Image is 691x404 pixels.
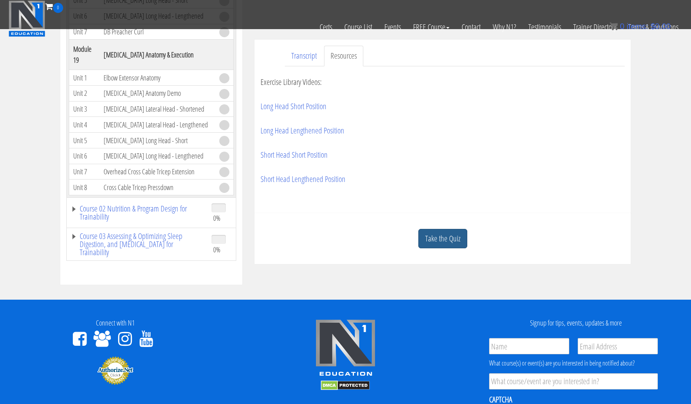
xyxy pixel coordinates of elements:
bdi: 0.00 [651,22,671,31]
th: Module 19 [69,40,100,70]
td: Unit 2 [69,85,100,101]
a: Resources [324,46,363,66]
td: Unit 3 [69,101,100,117]
a: FREE Course [407,13,456,41]
a: Course List [338,13,378,41]
th: [MEDICAL_DATA] Anatomy & Execution [100,40,215,70]
img: n1-edu-logo [315,319,376,379]
a: Certs [314,13,338,41]
td: Elbow Extensor Anatomy [100,70,215,86]
a: Long Head Short Position [261,101,326,112]
a: Short Head Lengthened Position [261,173,345,184]
img: n1-education [8,0,45,37]
a: Course 03 Assessing & Optimizing Sleep Digestion, and [MEDICAL_DATA] for Trainability [71,232,203,256]
a: Course 02 Nutrition & Program Design for Trainability [71,205,203,221]
a: Short Head Short Position [261,149,328,160]
a: Why N1? [487,13,522,41]
span: items: [627,22,648,31]
td: [MEDICAL_DATA] Anatomy Demo [100,85,215,101]
td: Unit 5 [69,133,100,148]
a: Terms & Conditions [622,13,685,41]
input: Email Address [578,338,658,354]
span: 0% [213,245,220,254]
span: 0 [620,22,624,31]
input: What course/event are you interested in? [489,373,658,389]
td: Unit 1 [69,70,100,86]
a: Take the Quiz [418,229,467,249]
a: 0 items: $0.00 [610,22,671,31]
input: Name [489,338,569,354]
a: Transcript [285,46,323,66]
a: Events [378,13,407,41]
td: Unit 8 [69,180,100,195]
td: Unit 7 [69,164,100,180]
h4: Connect with N1 [6,319,224,327]
span: 0% [213,214,220,222]
td: [MEDICAL_DATA] Long Head - Short [100,133,215,148]
img: Authorize.Net Merchant - Click to Verify [97,356,134,385]
a: Contact [456,13,487,41]
td: Unit 4 [69,117,100,133]
td: [MEDICAL_DATA] Lateral Head - Lengthened [100,117,215,133]
img: icon11.png [610,22,618,30]
td: [MEDICAL_DATA] Lateral Head - Shortened [100,101,215,117]
div: What course(s) or event(s) are you interested in being notified about? [489,358,658,368]
span: $ [651,22,655,31]
span: 0 [53,3,63,13]
td: Unit 6 [69,148,100,164]
h4: Signup for tips, events, updates & more [467,319,685,327]
a: Trainer Directory [567,13,622,41]
a: Long Head Lengthened Position [261,125,344,136]
a: Testimonials [522,13,567,41]
a: 0 [45,1,63,12]
td: Overhead Cross Cable Tricep Extension [100,164,215,180]
p: Exercise Library Videos: [261,76,625,88]
td: [MEDICAL_DATA] Long Head - Lengthened [100,148,215,164]
img: DMCA.com Protection Status [321,381,370,390]
td: Cross Cable Tricep Pressdown [100,180,215,195]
